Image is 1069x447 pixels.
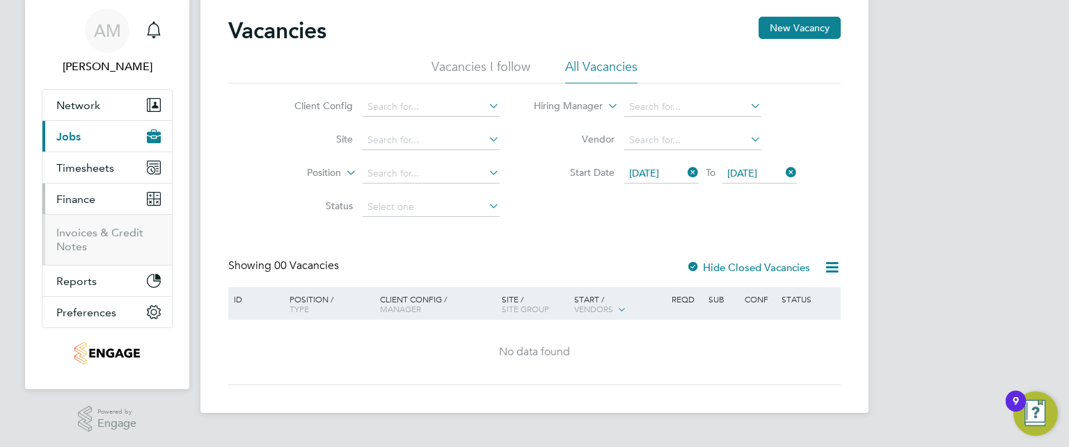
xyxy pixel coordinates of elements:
span: [DATE] [727,167,757,179]
label: Position [261,166,341,180]
input: Select one [363,197,500,217]
button: Timesheets [42,152,172,183]
span: Reports [56,275,97,288]
input: Search for... [363,164,500,184]
span: Network [56,99,100,112]
button: Preferences [42,297,172,327]
label: Hiring Manager [523,99,603,113]
div: 9 [1013,401,1019,419]
h2: Vacancies [228,17,326,44]
div: Client Config / [377,287,498,320]
button: Finance [42,184,172,214]
span: Jobs [56,130,81,143]
div: Showing [228,259,342,273]
span: Type [290,303,309,314]
div: Sub [705,287,741,311]
label: Vendor [534,133,615,145]
label: Hide Closed Vacancies [686,261,810,274]
label: Status [273,200,353,212]
span: Powered by [97,406,136,418]
button: Open Resource Center, 9 new notifications [1013,391,1058,436]
span: Site Group [502,303,549,314]
input: Search for... [624,131,761,150]
label: Start Date [534,166,615,179]
a: Go to home page [42,342,173,364]
div: Site / [498,287,571,320]
span: [DATE] [629,167,659,179]
button: Network [42,90,172,120]
input: Search for... [363,97,500,117]
span: Anum Murad [42,58,173,75]
div: No data found [230,345,839,359]
button: New Vacancy [759,17,841,39]
div: Conf [741,287,777,311]
span: Preferences [56,306,116,319]
div: Reqd [668,287,704,311]
span: Timesheets [56,161,114,174]
span: 00 Vacancies [274,259,339,273]
a: Invoices & Credit Notes [56,226,143,253]
a: AM[PERSON_NAME] [42,8,173,75]
label: Client Config [273,99,353,112]
input: Search for... [363,131,500,150]
img: uvaluefacilities-logo-retina.png [74,342,139,364]
li: All Vacancies [565,58,638,83]
button: Reports [42,266,172,296]
label: Site [273,133,353,145]
span: AM [94,22,121,40]
div: Status [778,287,839,311]
span: To [702,163,720,181]
span: Vendors [574,303,613,314]
a: Powered byEngage [78,406,137,432]
span: Finance [56,193,95,206]
div: ID [230,287,279,311]
span: Manager [380,303,421,314]
button: Jobs [42,121,172,152]
div: Start / [571,287,668,322]
div: Position / [279,287,377,320]
input: Search for... [624,97,761,117]
span: Engage [97,418,136,430]
li: Vacancies I follow [431,58,530,83]
div: Finance [42,214,172,265]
